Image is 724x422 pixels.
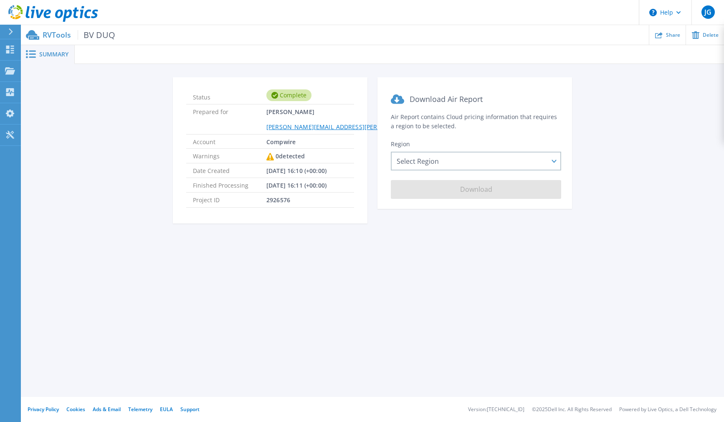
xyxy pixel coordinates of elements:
[93,406,121,413] a: Ads & Email
[180,406,200,413] a: Support
[266,163,327,178] span: [DATE] 16:10 (+00:00)
[193,193,266,207] span: Project ID
[266,89,311,101] div: Complete
[43,30,115,40] p: RVTools
[66,406,85,413] a: Cookies
[391,113,557,130] span: Air Report contains Cloud pricing information that requires a region to be selected.
[704,9,711,15] span: JG
[468,407,524,412] li: Version: [TECHNICAL_ID]
[193,90,266,101] span: Status
[193,178,266,192] span: Finished Processing
[391,140,410,148] span: Region
[391,180,561,199] button: Download
[391,152,561,170] div: Select Region
[619,407,716,412] li: Powered by Live Optics, a Dell Technology
[532,407,612,412] li: © 2025 Dell Inc. All Rights Reserved
[266,193,290,207] span: 2926576
[266,104,461,134] span: [PERSON_NAME]
[266,149,305,164] div: 0 detected
[666,33,680,38] span: Share
[193,104,266,134] span: Prepared for
[193,163,266,178] span: Date Created
[128,406,152,413] a: Telemetry
[266,123,461,131] a: [PERSON_NAME][EMAIL_ADDRESS][PERSON_NAME][DOMAIN_NAME]
[160,406,173,413] a: EULA
[39,51,68,57] span: Summary
[193,135,266,148] span: Account
[410,94,483,104] span: Download Air Report
[193,149,266,163] span: Warnings
[78,30,115,40] span: BV DUQ
[703,33,719,38] span: Delete
[266,178,327,192] span: [DATE] 16:11 (+00:00)
[28,406,59,413] a: Privacy Policy
[266,135,296,148] span: Compwire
